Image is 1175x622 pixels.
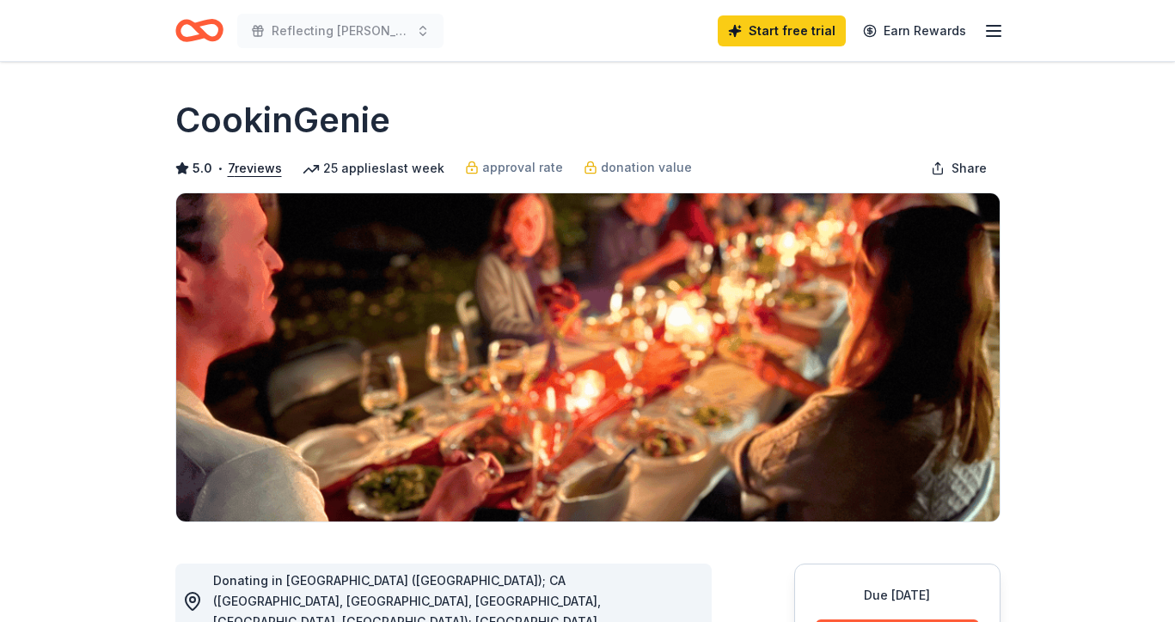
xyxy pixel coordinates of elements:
[303,158,444,179] div: 25 applies last week
[952,158,987,179] span: Share
[917,151,1001,186] button: Share
[465,157,563,178] a: approval rate
[601,157,692,178] span: donation value
[816,585,979,606] div: Due [DATE]
[584,157,692,178] a: donation value
[482,157,563,178] span: approval rate
[193,158,212,179] span: 5.0
[217,162,223,175] span: •
[853,15,976,46] a: Earn Rewards
[175,96,390,144] h1: CookinGenie
[237,14,444,48] button: Reflecting [PERSON_NAME]
[175,10,223,51] a: Home
[176,193,1000,521] img: Image for CookinGenie
[272,21,409,41] span: Reflecting [PERSON_NAME]
[228,158,282,179] button: 7reviews
[718,15,846,46] a: Start free trial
